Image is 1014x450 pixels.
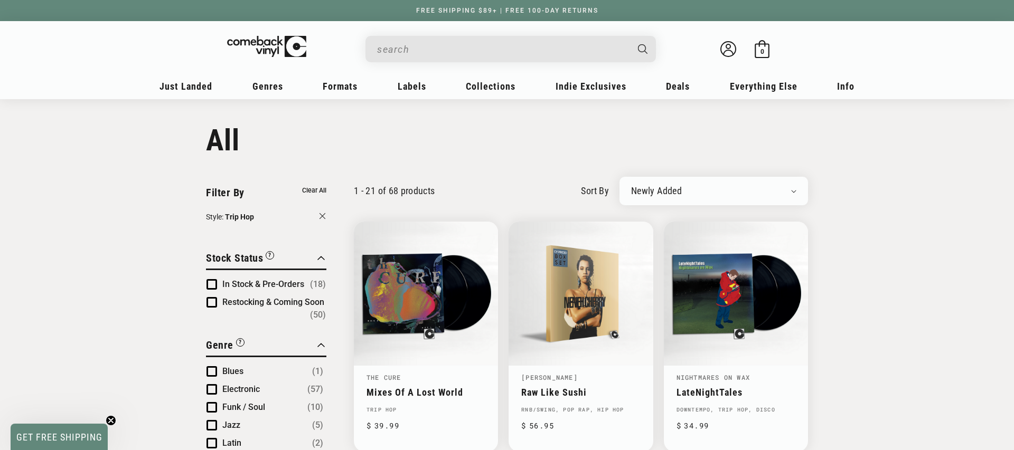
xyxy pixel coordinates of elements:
[206,337,245,356] button: Filter by Genre
[252,81,283,92] span: Genres
[677,373,750,381] a: Nightmares On Wax
[222,384,260,394] span: Electronic
[377,39,627,60] input: When autocomplete results are available use up and down arrows to review and enter to select
[310,309,326,321] span: Number of products: (50)
[354,185,435,196] p: 1 - 21 of 68 products
[206,213,223,221] span: Style:
[666,81,690,92] span: Deals
[521,387,640,398] a: Raw Like Sushi
[222,366,243,376] span: Blues
[206,250,274,269] button: Filter by Stock Status
[629,36,658,62] button: Search
[312,437,323,449] span: Number of products: (2)
[11,424,108,450] div: GET FREE SHIPPINGClose teaser
[556,81,626,92] span: Indie Exclusives
[307,401,323,414] span: Number of products: (10)
[206,186,245,199] span: Filter By
[302,185,326,196] button: Clear all filters
[367,373,401,381] a: The Cure
[365,36,656,62] div: Search
[225,213,254,221] span: Trip Hop
[206,123,808,158] h1: All
[222,438,241,448] span: Latin
[367,387,485,398] a: Mixes Of A Lost World
[159,81,212,92] span: Just Landed
[677,387,795,398] a: LateNightTales
[310,278,326,291] span: Number of products: (18)
[466,81,515,92] span: Collections
[16,432,102,443] span: GET FREE SHIPPING
[398,81,426,92] span: Labels
[312,419,323,432] span: Number of products: (5)
[206,211,326,225] button: Clear filter by Style Trip Hop
[106,415,116,426] button: Close teaser
[521,373,578,381] a: [PERSON_NAME]
[760,47,764,55] span: 0
[222,420,240,430] span: Jazz
[837,81,855,92] span: Info
[222,279,304,289] span: In Stock & Pre-Orders
[222,297,324,307] span: Restocking & Coming Soon
[406,7,609,14] a: FREE SHIPPING $89+ | FREE 100-DAY RETURNS
[323,81,358,92] span: Formats
[581,184,609,198] label: sort by
[312,365,323,378] span: Number of products: (1)
[222,402,265,412] span: Funk / Soul
[730,81,797,92] span: Everything Else
[206,252,263,264] span: Stock Status
[206,339,233,351] span: Genre
[307,383,323,396] span: Number of products: (57)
